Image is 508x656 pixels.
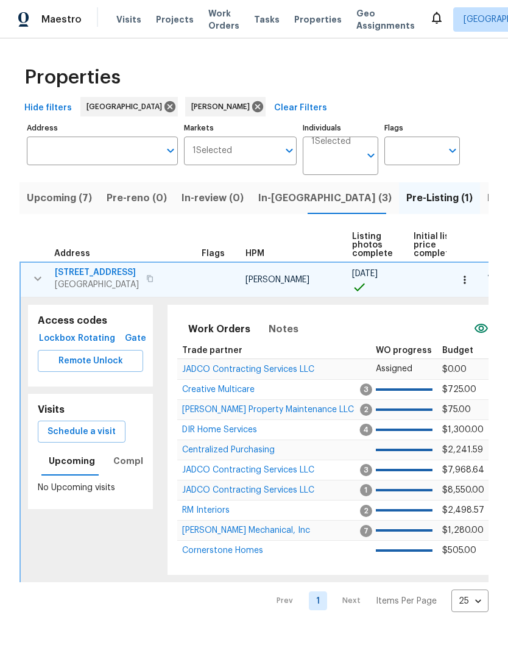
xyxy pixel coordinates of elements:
[294,13,342,26] span: Properties
[19,97,77,119] button: Hide filters
[188,321,250,338] span: Work Orders
[311,137,351,147] span: 1 Selected
[384,124,460,132] label: Flags
[376,363,432,376] p: Assigned
[24,71,121,84] span: Properties
[442,426,484,434] span: $1,300.00
[182,507,230,514] a: RM Interiors
[182,466,314,474] a: JADCO Contracting Services LLC
[182,466,314,474] span: JADCO Contracting Services LLC
[442,526,484,535] span: $1,280.00
[191,101,255,113] span: [PERSON_NAME]
[162,142,179,159] button: Open
[38,404,65,416] h5: Visits
[245,276,309,284] span: [PERSON_NAME]
[182,446,275,454] span: Centralized Purchasing
[121,331,150,346] span: Gate
[116,13,141,26] span: Visits
[24,101,72,116] span: Hide filters
[442,405,471,414] span: $75.00
[27,190,92,207] span: Upcoming (7)
[360,464,372,476] span: 3
[442,466,484,474] span: $7,968.64
[451,585,489,617] div: 25
[258,190,392,207] span: In-[GEOGRAPHIC_DATA] (3)
[182,405,354,414] span: [PERSON_NAME] Property Maintenance LLC
[43,331,72,346] span: Lockbox
[77,327,116,350] button: Rotating
[38,421,125,443] button: Schedule a visit
[192,146,232,156] span: 1 Selected
[54,249,90,258] span: Address
[442,506,484,515] span: $2,498.57
[55,279,139,291] span: [GEOGRAPHIC_DATA]
[184,124,297,132] label: Markets
[360,484,372,496] span: 1
[352,269,378,278] span: [DATE]
[442,365,467,374] span: $0.00
[82,331,111,346] span: Rotating
[442,486,484,494] span: $8,550.00
[182,426,257,434] span: DIR Home Services
[55,266,139,279] span: [STREET_ADDRESS]
[274,101,327,116] span: Clear Filters
[80,97,178,116] div: [GEOGRAPHIC_DATA]
[182,426,257,433] a: DIR Home Services
[442,385,476,394] span: $725.00
[48,354,133,369] span: Remote Unlock
[182,366,314,373] a: JADCO Contracting Services LLC
[182,547,263,554] a: Cornerstone Homes
[376,346,432,355] span: WO progress
[48,424,116,440] span: Schedule a visit
[360,505,372,517] span: 2
[86,101,167,113] span: [GEOGRAPHIC_DATA]
[360,525,372,537] span: 7
[38,350,143,373] button: Remote Unlock
[376,595,437,607] p: Items Per Page
[414,232,454,258] span: Initial list price complete
[156,13,194,26] span: Projects
[38,315,143,327] h5: Access codes
[442,346,473,355] span: Budget
[182,385,255,394] span: Creative Multicare
[182,386,255,393] a: Creative Multicare
[362,147,379,164] button: Open
[113,454,164,469] span: Completed
[359,424,372,436] span: 4
[182,365,314,374] span: JADCO Contracting Services LLC
[309,591,327,610] a: Goto page 1
[352,232,393,258] span: Listing photos complete
[269,97,332,119] button: Clear Filters
[185,97,266,116] div: [PERSON_NAME]
[406,190,473,207] span: Pre-Listing (1)
[303,124,378,132] label: Individuals
[38,327,77,350] button: Lockbox
[281,142,298,159] button: Open
[356,7,415,32] span: Geo Assignments
[116,327,155,350] button: Gate
[49,454,95,469] span: Upcoming
[254,15,280,24] span: Tasks
[182,346,242,355] span: Trade partner
[182,190,244,207] span: In-review (0)
[360,383,372,396] span: 3
[265,590,489,612] nav: Pagination Navigation
[182,406,354,413] a: [PERSON_NAME] Property Maintenance LLC
[182,527,310,534] a: [PERSON_NAME] Mechanical, Inc
[442,546,476,555] span: $505.00
[245,249,264,258] span: HPM
[27,124,178,132] label: Address
[202,249,225,258] span: Flags
[442,446,483,454] span: $2,241.59
[208,7,239,32] span: Work Orders
[107,190,167,207] span: Pre-reno (0)
[444,142,461,159] button: Open
[182,446,275,454] a: Centralized Purchasing
[182,487,314,494] a: JADCO Contracting Services LLC
[269,321,298,338] span: Notes
[41,13,82,26] span: Maestro
[360,404,372,416] span: 2
[38,482,143,494] p: No Upcoming visits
